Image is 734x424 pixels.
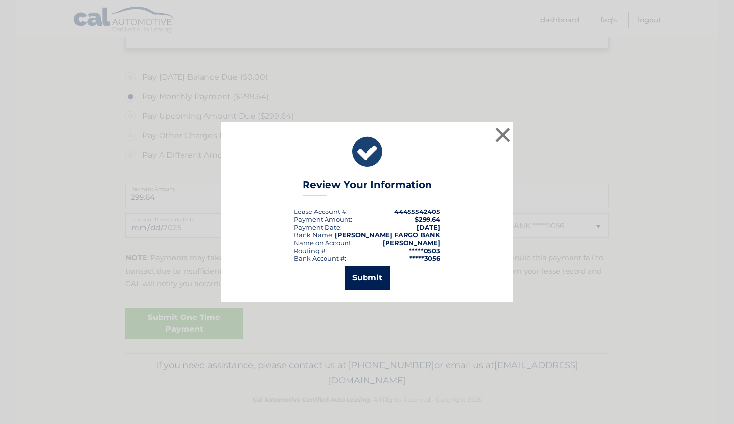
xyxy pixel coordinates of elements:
div: Routing #: [294,247,327,254]
span: [DATE] [417,223,440,231]
button: Submit [345,266,390,290]
div: Bank Account #: [294,254,346,262]
strong: [PERSON_NAME] [383,239,440,247]
div: Name on Account: [294,239,353,247]
h3: Review Your Information [303,179,432,196]
div: : [294,223,342,231]
div: Lease Account #: [294,208,347,215]
strong: [PERSON_NAME] FARGO BANK [335,231,440,239]
div: Bank Name: [294,231,334,239]
div: Payment Amount: [294,215,352,223]
strong: 44455542405 [394,208,440,215]
span: $299.64 [415,215,440,223]
button: × [493,125,512,145]
span: Payment Date [294,223,340,231]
